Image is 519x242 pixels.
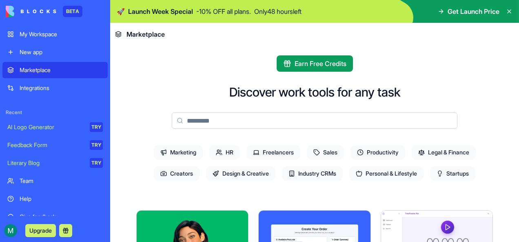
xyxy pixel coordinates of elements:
button: Upgrade [25,224,56,237]
span: Get Launch Price [448,7,499,16]
a: AI Logo GeneratorTRY [2,119,108,135]
span: Marketing [154,145,203,160]
a: Marketplace [2,62,108,78]
a: Team [2,173,108,189]
p: Only 48 hours left [254,7,302,16]
span: Earn Free Credits [295,59,346,68]
div: TRY [90,122,103,132]
h2: Discover work tools for any task [229,85,400,99]
span: Recent [2,109,108,116]
img: ACg8ocIvW0fXs7mMJlNU8yDj_64Qrf0T3sa-ZIyO8Um8WyMBJ4Ljbw=s96-c [4,224,17,237]
a: Literary BlogTRY [2,155,108,171]
span: Freelancers [246,145,300,160]
span: Legal & Finance [412,145,476,160]
a: Help [2,191,108,207]
a: New app [2,44,108,60]
span: Design & Creative [206,166,275,181]
img: logo [6,6,56,17]
a: Integrations [2,80,108,96]
span: Creators [154,166,200,181]
span: Sales [307,145,344,160]
a: Feedback FormTRY [2,137,108,153]
div: TRY [90,140,103,150]
a: Upgrade [25,226,56,234]
span: 🚀 [117,7,125,16]
div: Team [20,177,103,185]
a: Give feedback [2,209,108,225]
a: BETA [6,6,82,17]
div: My Workspace [20,30,103,38]
span: Productivity [350,145,405,160]
div: TRY [90,158,103,168]
span: HR [209,145,240,160]
span: Personal & Lifestyle [349,166,424,181]
span: Launch Week Special [128,7,193,16]
div: Literary Blog [7,159,84,167]
div: Help [20,195,103,203]
span: Marketplace [126,29,165,39]
a: My Workspace [2,26,108,42]
div: Integrations [20,84,103,92]
p: - 10 % OFF all plans. [196,7,251,16]
button: Earn Free Credits [277,55,353,72]
div: Feedback Form [7,141,84,149]
div: Give feedback [20,213,103,221]
div: New app [20,48,103,56]
div: BETA [63,6,82,17]
div: AI Logo Generator [7,123,84,131]
span: Industry CRMs [282,166,343,181]
span: Startups [430,166,475,181]
div: Marketplace [20,66,103,74]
